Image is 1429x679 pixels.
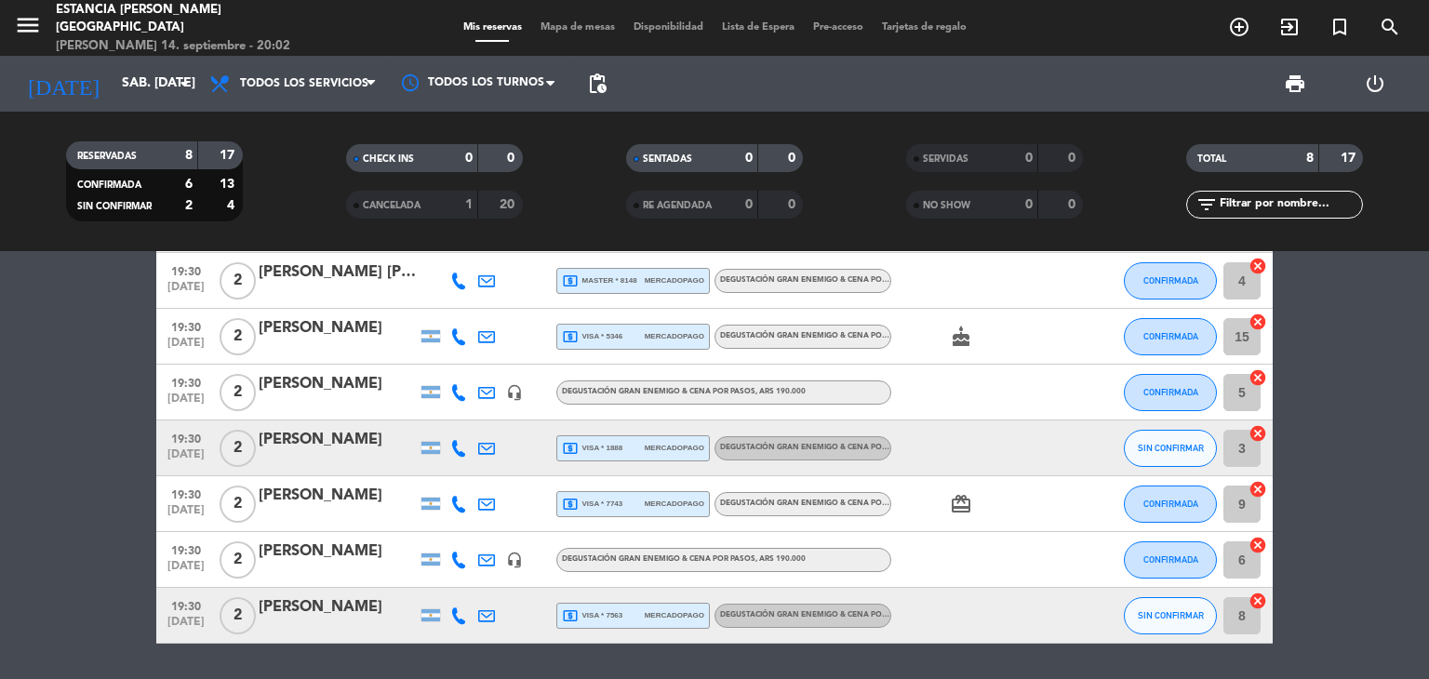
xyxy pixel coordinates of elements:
[220,430,256,467] span: 2
[923,154,968,164] span: SERVIDAS
[14,11,42,46] button: menu
[220,541,256,579] span: 2
[220,486,256,523] span: 2
[745,198,753,211] strong: 0
[1306,152,1314,165] strong: 8
[220,262,256,300] span: 2
[643,201,712,210] span: RE AGENDADA
[1138,443,1204,453] span: SIN CONFIRMAR
[363,154,414,164] span: CHECK INS
[1341,152,1359,165] strong: 17
[1124,541,1217,579] button: CONFIRMADA
[163,504,209,526] span: [DATE]
[1124,262,1217,300] button: CONFIRMADA
[1025,198,1033,211] strong: 0
[755,388,806,395] span: , ARS 190.000
[745,152,753,165] strong: 0
[1335,56,1415,112] div: LOG OUT
[14,63,113,104] i: [DATE]
[56,37,343,56] div: [PERSON_NAME] 14. septiembre - 20:02
[1124,597,1217,634] button: SIN CONFIRMAR
[56,1,343,37] div: Estancia [PERSON_NAME] [GEOGRAPHIC_DATA]
[173,73,195,95] i: arrow_drop_down
[562,555,806,563] span: DEGUSTACIÓN GRAN ENEMIGO & CENA POR PASOS
[1218,194,1362,215] input: Filtrar por nombre...
[562,496,579,513] i: local_atm
[163,393,209,414] span: [DATE]
[185,178,193,191] strong: 6
[788,152,799,165] strong: 0
[950,493,972,515] i: card_giftcard
[1143,275,1198,286] span: CONFIRMADA
[624,22,713,33] span: Disponibilidad
[506,552,523,568] i: headset_mic
[77,202,152,211] span: SIN CONFIRMAR
[720,444,914,451] span: DEGUSTACIÓN GRAN ENEMIGO & CENA POR PASOS
[1249,368,1267,387] i: cancel
[720,332,914,339] span: DEGUSTACIÓN GRAN ENEMIGO & CENA POR PASOS
[562,440,579,457] i: local_atm
[163,483,209,504] span: 19:30
[163,260,209,281] span: 19:30
[923,201,970,210] span: NO SHOW
[259,539,417,564] div: [PERSON_NAME]
[500,198,518,211] strong: 20
[950,326,972,348] i: cake
[645,609,704,621] span: mercadopago
[259,260,417,285] div: [PERSON_NAME] [PERSON_NAME]
[562,388,806,395] span: DEGUSTACIÓN GRAN ENEMIGO & CENA POR PASOS
[220,318,256,355] span: 2
[1195,193,1218,216] i: filter_list
[220,374,256,411] span: 2
[220,597,256,634] span: 2
[755,555,806,563] span: , ARS 190.000
[507,152,518,165] strong: 0
[1249,592,1267,610] i: cancel
[645,274,704,286] span: mercadopago
[645,330,704,342] span: mercadopago
[163,371,209,393] span: 19:30
[1284,73,1306,95] span: print
[163,616,209,637] span: [DATE]
[77,152,137,161] span: RESERVADAS
[1249,257,1267,275] i: cancel
[643,154,692,164] span: SENTADAS
[1143,387,1198,397] span: CONFIRMADA
[1068,198,1079,211] strong: 0
[1228,16,1250,38] i: add_circle_outline
[562,328,579,345] i: local_atm
[1249,313,1267,331] i: cancel
[1068,152,1079,165] strong: 0
[1138,610,1204,620] span: SIN CONFIRMAR
[465,152,473,165] strong: 0
[163,427,209,448] span: 19:30
[720,276,914,284] span: DEGUSTACIÓN GRAN ENEMIGO & CENA POR PASOS
[259,428,417,452] div: [PERSON_NAME]
[259,484,417,508] div: [PERSON_NAME]
[163,448,209,470] span: [DATE]
[1124,430,1217,467] button: SIN CONFIRMAR
[1197,154,1226,164] span: TOTAL
[645,442,704,454] span: mercadopago
[1143,331,1198,341] span: CONFIRMADA
[240,77,368,90] span: Todos los servicios
[1278,16,1301,38] i: exit_to_app
[562,440,622,457] span: visa * 1888
[163,337,209,358] span: [DATE]
[562,607,622,624] span: visa * 7563
[645,498,704,510] span: mercadopago
[1124,318,1217,355] button: CONFIRMADA
[259,372,417,396] div: [PERSON_NAME]
[163,281,209,302] span: [DATE]
[804,22,873,33] span: Pre-acceso
[227,199,238,212] strong: 4
[720,611,914,619] span: DEGUSTACIÓN GRAN ENEMIGO & CENA POR PASOS
[363,201,421,210] span: CANCELADA
[185,149,193,162] strong: 8
[1124,486,1217,523] button: CONFIRMADA
[562,607,579,624] i: local_atm
[454,22,531,33] span: Mis reservas
[720,499,914,507] span: DEGUSTACIÓN GRAN ENEMIGO & CENA POR PASOS
[163,539,209,560] span: 19:30
[163,560,209,581] span: [DATE]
